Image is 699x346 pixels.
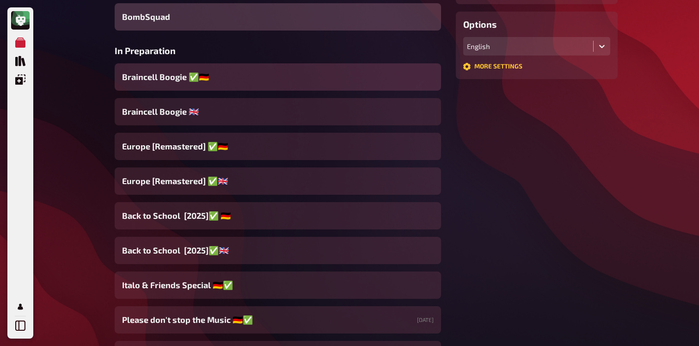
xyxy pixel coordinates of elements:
a: Back to School [2025]✅​🇬🇧​ [115,237,441,264]
a: Braincell Boogie 🇬🇧​ [115,98,441,125]
span: Braincell Boogie ✅​🇩🇪 [122,71,209,83]
a: Europe [Remastered] ✅​🇬🇧​ [115,167,441,195]
a: BombSquad [115,3,441,31]
span: Europe [Remastered] ✅​🇩🇪 [122,140,228,153]
span: Europe [Remastered] ✅​🇬🇧​ [122,175,228,187]
span: Back to School [2025]✅ 🇩🇪 [122,210,231,222]
a: Please don't stop the Music 🇩🇪✅[DATE] [115,306,441,334]
div: English [467,42,589,50]
a: Italo & Friends Special 🇩🇪✅ [115,272,441,299]
span: Braincell Boogie 🇬🇧​ [122,105,199,118]
a: My Quizzes [11,33,30,52]
a: Quiz Library [11,52,30,70]
h3: Options [463,19,610,30]
a: Europe [Remastered] ✅​🇩🇪 [115,133,441,160]
a: Back to School [2025]✅ 🇩🇪 [115,202,441,229]
a: Profile [11,297,30,316]
h3: In Preparation [115,45,441,56]
span: Back to School [2025]✅​🇬🇧​ [122,244,229,257]
button: More settings [463,63,522,70]
a: More settings [463,63,522,72]
span: Italo & Friends Special 🇩🇪✅ [122,279,233,291]
a: Braincell Boogie ✅​🇩🇪 [115,63,441,91]
small: [DATE] [417,316,434,324]
span: Please don't stop the Music 🇩🇪✅ [122,314,253,326]
a: Overlays [11,70,30,89]
span: BombSquad [122,11,170,23]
